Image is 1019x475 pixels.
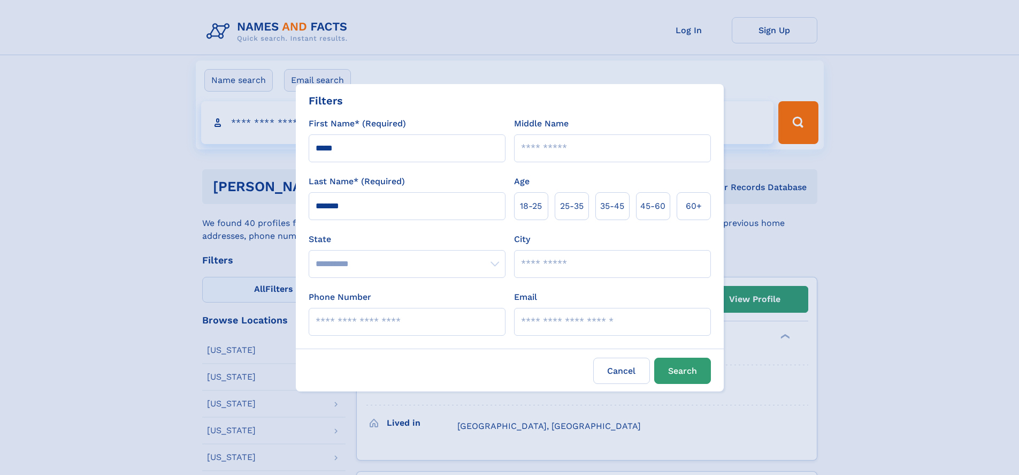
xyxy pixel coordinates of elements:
[309,117,406,130] label: First Name* (Required)
[514,175,530,188] label: Age
[514,233,530,246] label: City
[309,291,371,304] label: Phone Number
[520,200,542,213] span: 18‑25
[640,200,665,213] span: 45‑60
[514,291,537,304] label: Email
[309,93,343,109] div: Filters
[593,358,650,384] label: Cancel
[309,233,505,246] label: State
[654,358,711,384] button: Search
[686,200,702,213] span: 60+
[514,117,569,130] label: Middle Name
[600,200,624,213] span: 35‑45
[560,200,584,213] span: 25‑35
[309,175,405,188] label: Last Name* (Required)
